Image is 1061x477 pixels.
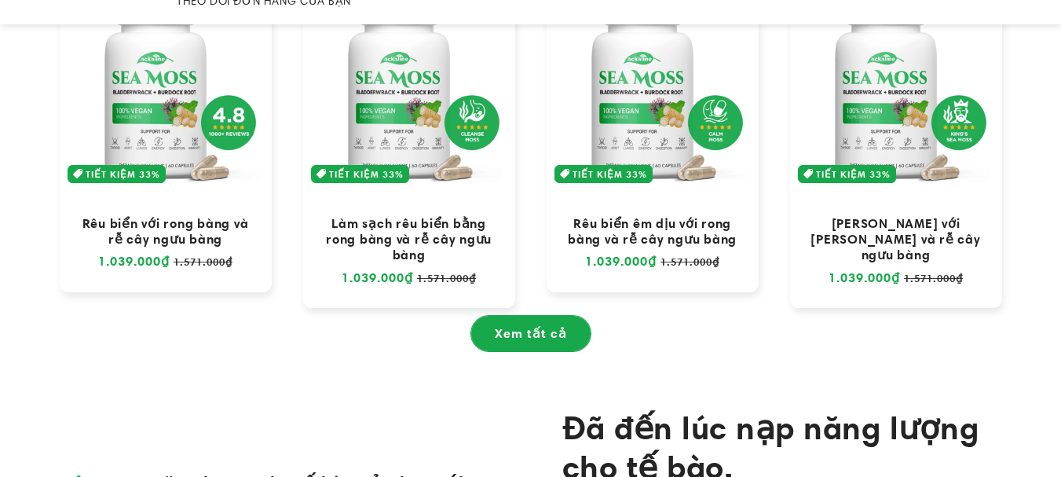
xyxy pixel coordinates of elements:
a: Xem tất cả sản phẩm trong bộ sưu tập Viên nang Sea Moss [471,316,591,351]
a: Rêu biển với rong bàng và rễ cây ngưu bàng [75,215,256,247]
a: Làm sạch rêu biển bằng rong bàng và rễ cây ngưu bàng [319,215,499,262]
a: Rêu biển êm dịu với rong bàng và rễ cây ngưu bàng [562,215,743,247]
a: [PERSON_NAME] với [PERSON_NAME] và rễ cây ngưu bàng [806,215,986,262]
